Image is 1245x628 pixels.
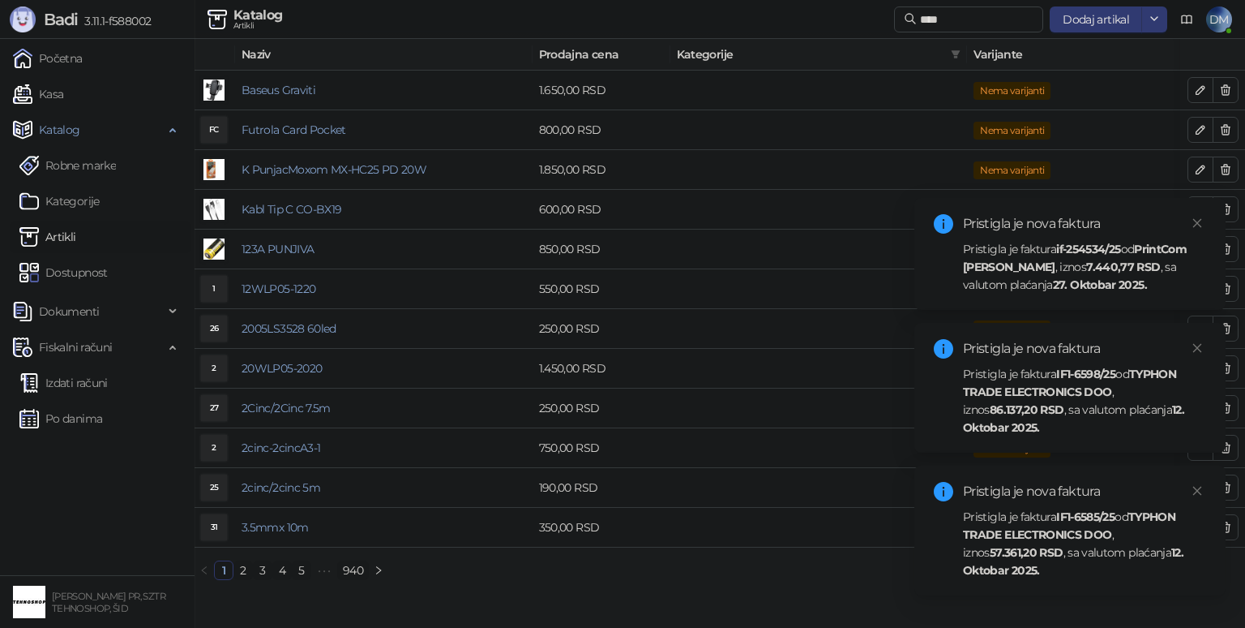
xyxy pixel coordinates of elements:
[533,190,670,230] td: 600,00 RSD
[242,123,346,137] a: Futrola Card Pocket
[235,39,533,71] th: Naziv
[963,482,1206,501] div: Pristigla je nova faktura
[44,10,78,29] span: Badi
[533,71,670,110] td: 1.650,00 RSD
[235,190,533,230] td: Kabl Tip C CO-BX19
[19,149,116,182] a: Robne marke
[533,269,670,309] td: 550,00 RSD
[963,240,1206,294] div: Pristigla je faktura od , iznos , sa valutom plaćanja
[533,389,670,428] td: 250,00 RSD
[1056,510,1115,524] strong: IF1-6585/25
[253,561,272,580] li: 3
[52,591,165,614] small: [PERSON_NAME] PR, SZTR TEHNOSHOP, ŠID
[990,545,1063,560] strong: 57.361,20 RSD
[973,82,1050,100] span: Nema varijanti
[311,561,337,580] li: Sledećih 5 Strana
[273,561,291,579] a: 4
[1053,277,1147,292] strong: 27. Oktobar 2025.
[242,242,314,256] a: 123A PUNJIVA
[19,221,76,253] a: ArtikliArtikli
[533,508,670,548] td: 350,00 RSD
[19,185,100,217] a: Kategorije
[533,150,670,190] td: 1.850,00 RSD
[369,561,388,580] button: right
[235,508,533,548] td: 3.5mmx 10m
[533,349,670,389] td: 1.450,00 RSD
[1188,214,1206,232] a: Close
[235,309,533,349] td: 2005LS3528 60led
[242,480,320,495] a: 2cinc/2cinc 5m
[207,10,227,29] img: Artikli
[990,402,1064,417] strong: 86.137,20 RSD
[677,45,945,63] span: Kategorije
[242,520,309,535] a: 3.5mmx 10m
[533,39,670,71] th: Prodajna cena
[235,150,533,190] td: K PunjacMoxom MX-HC25 PD 20W
[973,161,1050,179] span: Nema varijanti
[13,42,83,75] a: Početna
[1188,482,1206,500] a: Close
[272,561,292,580] li: 4
[1063,12,1129,27] span: Dodaj artikal
[242,162,426,177] a: K PunjacMoxom MX-HC25 PD 20W
[233,9,283,22] div: Katalog
[963,365,1206,437] div: Pristigla je faktura od , iznos , sa valutom plaćanja
[963,508,1206,579] div: Pristigla je faktura od , iznos , sa valutom plaćanja
[235,389,533,428] td: 2Cinc/2Cinc 7.5m
[235,349,533,389] td: 20WLP05-2020
[934,214,953,234] span: info-circle
[78,14,151,28] span: 3.11.1-f588002
[235,269,533,309] td: 12WLP05-1220
[1050,6,1142,32] button: Dodaj artikal
[235,71,533,110] td: Baseus Graviti
[963,214,1206,234] div: Pristigla je nova faktura
[201,395,227,421] div: 27
[233,561,253,580] li: 2
[369,561,388,580] li: Sledeća strana
[242,361,322,376] a: 20WLP05-2020
[234,561,252,579] a: 2
[1192,217,1203,229] span: close
[374,566,383,575] span: right
[533,428,670,468] td: 750,00 RSD
[201,514,227,540] div: 31
[254,561,272,579] a: 3
[39,114,80,146] span: Katalog
[311,561,337,580] span: •••
[215,561,233,579] a: 1
[1086,260,1160,274] strong: 7.440,77 RSD
[199,566,209,575] span: left
[39,331,112,363] span: Fiskalni računi
[201,117,227,143] div: FC
[235,230,533,269] td: 123A PUNJIVA
[235,428,533,468] td: 2cinc-2cincA3-1
[201,435,227,461] div: 2
[13,586,45,618] img: 64x64-companyLogo-68805acf-9e22-4a20-bcb3-9756868d3d19.jpeg
[1192,342,1203,354] span: close
[19,256,108,289] a: Dostupnost
[19,367,108,399] a: Izdati računi
[242,441,320,455] a: 2cinc-2cincA3-1
[195,561,214,580] button: left
[533,468,670,508] td: 190,00 RSD
[1206,6,1232,32] span: DM
[973,122,1050,140] span: Nema varijanti
[1174,6,1200,32] a: Dokumentacija
[1056,367,1115,381] strong: IF1-6598/25
[292,561,311,580] li: 5
[533,230,670,269] td: 850,00 RSD
[338,561,368,579] a: 940
[201,316,227,342] div: 26
[1056,242,1120,256] strong: if-254534/25
[19,227,39,247] img: Artikli
[242,83,315,97] a: Baseus Graviti
[235,468,533,508] td: 2cinc/2cinc 5m
[10,6,36,32] img: Logo
[13,78,63,110] a: Kasa
[19,402,102,435] a: Po danima
[201,276,227,302] div: 1
[948,42,964,67] span: filter
[242,202,341,217] a: Kabl Tip C CO-BX19
[242,282,315,296] a: 12WLP05-1220
[533,309,670,349] td: 250,00 RSD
